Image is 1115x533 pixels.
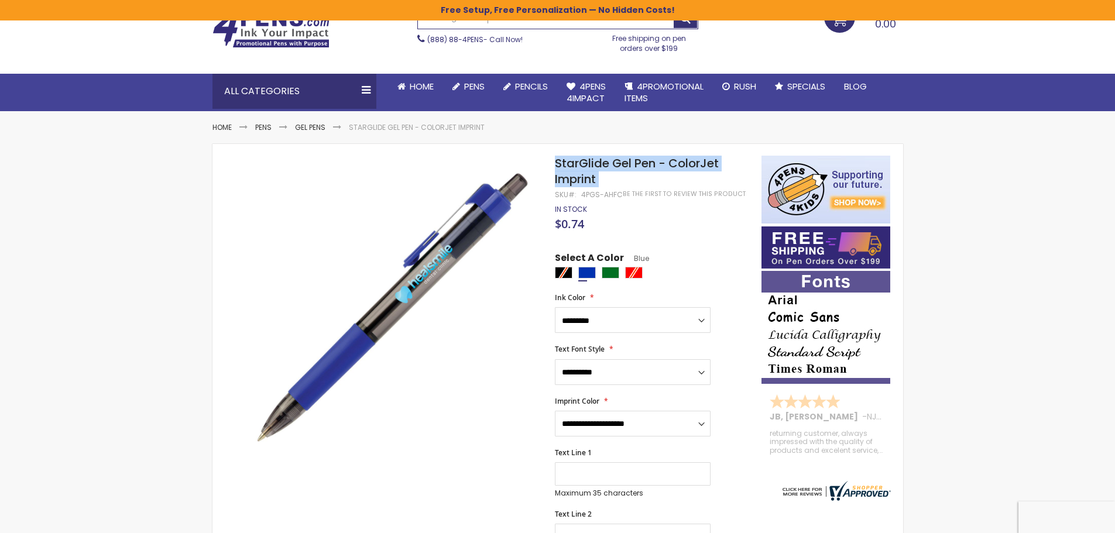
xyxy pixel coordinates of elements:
a: Specials [766,74,835,99]
p: Maximum 35 characters [555,489,711,498]
iframe: Google Customer Reviews [1018,501,1115,533]
a: Pens [255,122,272,132]
span: JB, [PERSON_NAME] [770,411,862,422]
a: Gel Pens [295,122,325,132]
div: Blue [578,267,596,278]
span: Text Font Style [555,344,605,354]
img: 4Pens Custom Pens and Promotional Products [212,11,330,48]
span: Pens [464,80,485,92]
div: 4PGS-AHFC [581,190,623,200]
span: 4Pens 4impact [567,80,606,104]
span: 0.00 [875,16,896,31]
span: - Call Now! [427,35,523,44]
strong: SKU [555,190,577,200]
a: 4PROMOTIONALITEMS [615,74,713,112]
span: Text Line 2 [555,509,592,519]
a: Pens [443,74,494,99]
span: Blue [624,253,649,263]
span: Rush [734,80,756,92]
span: $0.74 [555,216,584,232]
div: Green [602,267,619,278]
div: Availability [555,205,587,214]
a: Home [212,122,232,132]
span: Blog [844,80,867,92]
div: Free shipping on pen orders over $199 [600,29,698,53]
div: All Categories [212,74,376,109]
a: 4Pens4impact [557,74,615,112]
img: Free shipping on orders over $199 [761,226,890,269]
a: (888) 88-4PENS [427,35,483,44]
span: Select A Color [555,252,624,267]
span: StarGlide Gel Pen - ColorJet Imprint [555,155,719,187]
span: In stock [555,204,587,214]
span: - , [862,411,964,422]
span: 4PROMOTIONAL ITEMS [625,80,704,104]
span: Imprint Color [555,396,599,406]
span: Home [410,80,434,92]
span: NJ [867,411,881,422]
a: 4pens.com certificate URL [780,493,891,503]
a: Home [388,74,443,99]
img: font-personalization-examples [761,271,890,384]
li: StarGlide Gel Pen - ColorJet Imprint [349,123,485,132]
a: Pencils [494,74,557,99]
img: 4pens 4 kids [761,156,890,223]
span: Ink Color [555,293,585,302]
span: Pencils [515,80,548,92]
a: Be the first to review this product [623,190,746,198]
a: Rush [713,74,766,99]
img: blue-4pgs-ahfc-starglide-gel-pen-colorjet_1.jpg [235,154,539,458]
div: returning customer, always impressed with the quality of products and excelent service, will retu... [770,429,883,455]
span: Text Line 1 [555,448,592,458]
img: 4pens.com widget logo [780,481,891,501]
a: Blog [835,74,876,99]
span: Specials [787,80,825,92]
